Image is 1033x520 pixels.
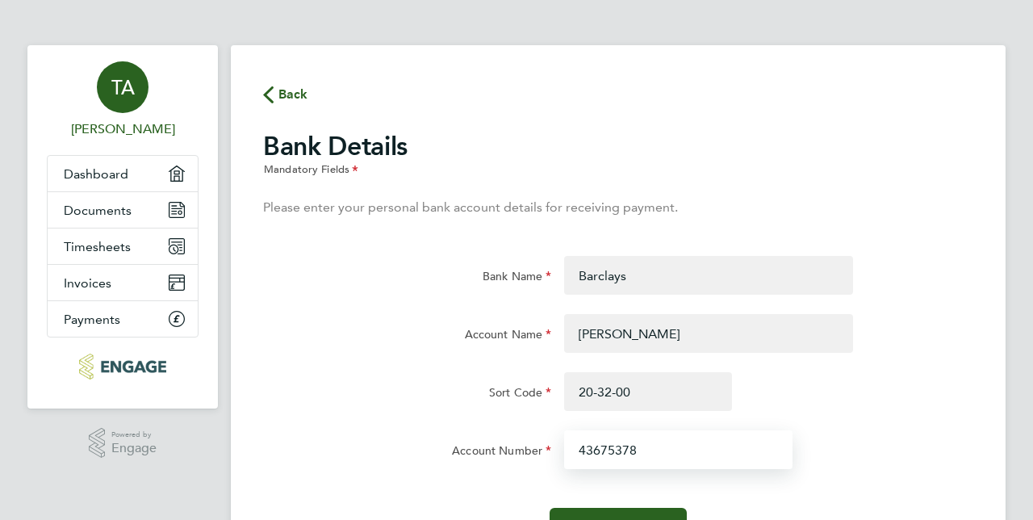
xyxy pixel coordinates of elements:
a: Powered byEngage [89,428,157,459]
img: morganhunt-logo-retina.png [79,354,165,380]
a: Invoices [48,265,198,300]
a: Dashboard [48,156,198,191]
span: Documents [64,203,132,218]
h2: Bank Details [263,130,973,178]
a: Documents [48,192,198,228]
span: Dashboard [64,166,128,182]
p: Please enter your personal bank account details for receiving payment. [263,198,973,217]
button: Back [263,84,308,104]
label: Sort Code [489,385,551,405]
a: TA[PERSON_NAME] [47,61,199,139]
span: Tanbir Ahmed [47,120,199,139]
label: Bank Name [483,269,551,288]
span: Payments [64,312,120,327]
span: Timesheets [64,239,131,254]
label: Account Name [465,327,552,346]
a: Payments [48,301,198,337]
div: Mandatory Fields [263,162,973,178]
a: Timesheets [48,229,198,264]
span: TA [111,77,135,98]
span: Invoices [64,275,111,291]
nav: Main navigation [27,45,218,409]
span: Engage [111,442,157,455]
a: Go to home page [47,354,199,380]
span: Back [278,85,308,104]
span: Powered by [111,428,157,442]
label: Account Number [452,443,551,463]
